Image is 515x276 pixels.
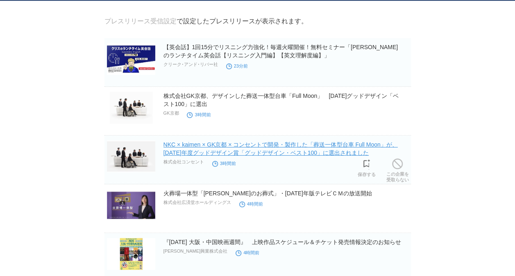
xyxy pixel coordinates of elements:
p: 株式会社コンセント [163,159,204,165]
img: 株式会社GK京都、デザインした葬送一体型台車「Full Moon」 2025年グッドデザイン「ベスト100」に選出 [107,92,155,124]
a: 株式会社GK京都、デザインした葬送一体型台車「Full Moon」 [DATE]グッドデザイン「ベスト100」に選出 [163,93,399,107]
time: 4時間前 [239,201,263,206]
time: 3時間前 [187,112,211,117]
img: 『2025 大阪・中国映画週間』 上映作品スケジュール＆チケット発売情報決定のお知らせ [107,238,155,270]
p: 株式会社広済堂ホールディングス [163,199,231,206]
a: 『[DATE] 大阪・中国映画週間』 上映作品スケジュール＆チケット発売情報決定のお知らせ [163,239,401,245]
time: 4時間前 [236,250,259,255]
a: この企業を受取らない [386,156,409,183]
p: クリーク･アンド･リバー社 [163,61,218,68]
a: プレスリリース受信設定 [104,18,177,25]
a: 火葬場一体型「[PERSON_NAME]のお葬式」・[DATE]年版テレビＣＭの放送開始 [163,190,372,197]
a: 保存する [358,157,376,177]
img: 【英会話】1回15分でリスニング力強化！毎週火曜開催！無料セミナー「クリスのランチタイム英会話【リスニング入門編】【英文理解度編】」 [107,43,155,75]
p: GK京都 [163,110,179,116]
img: NKC × kaimen × GK京都 × コンセントで開発・製作した「葬送一体型台車 Full Moon」が、2025年度グッドデザイン賞「グッドデザイン・ベスト100」に選出されました [107,140,155,172]
a: 【英会話】1回15分でリスニング力強化！毎週火曜開催！無料セミナー「[PERSON_NAME]のランチタイム英会話【リスニング入門編】【英文理解度編】」 [163,44,398,59]
p: [PERSON_NAME]興業株式会社 [163,248,227,254]
time: 3時間前 [212,161,236,166]
time: 23分前 [226,63,248,68]
div: で設定したプレスリリースが表示されます。 [104,17,308,26]
a: NKC × kaimen × GK京都 × コンセントで開発・製作した「葬送一体型台車 Full Moon」が、[DATE]年度グッドデザイン賞「グッドデザイン・ベスト100」に選出されました [163,141,398,156]
img: 火葬場一体型「東京博善のお葬式」・2025年版テレビＣＭの放送開始 [107,189,155,221]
